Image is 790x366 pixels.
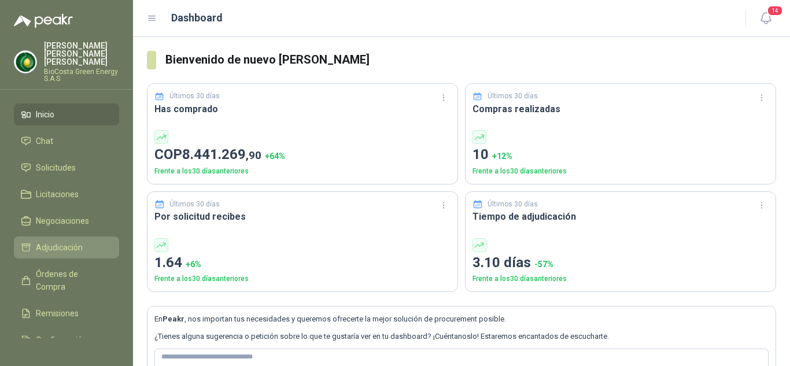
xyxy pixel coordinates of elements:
[472,209,769,224] h3: Tiempo de adjudicación
[154,209,451,224] h3: Por solicitud recibes
[36,307,79,320] span: Remisiones
[14,263,119,298] a: Órdenes de Compra
[154,144,451,166] p: COP
[36,188,79,201] span: Licitaciones
[186,260,201,269] span: + 6 %
[472,144,769,166] p: 10
[14,103,119,125] a: Inicio
[36,161,76,174] span: Solicitudes
[154,331,769,342] p: ¿Tienes alguna sugerencia o petición sobre lo que te gustaría ver en tu dashboard? ¡Cuéntanoslo! ...
[472,102,769,116] h3: Compras realizadas
[36,241,83,254] span: Adjudicación
[14,302,119,324] a: Remisiones
[169,199,220,210] p: Últimos 30 días
[154,166,451,177] p: Frente a los 30 días anteriores
[14,236,119,258] a: Adjudicación
[154,273,451,284] p: Frente a los 30 días anteriores
[534,260,553,269] span: -57 %
[767,5,783,16] span: 14
[163,315,184,323] b: Peakr
[472,273,769,284] p: Frente a los 30 días anteriores
[44,42,119,66] p: [PERSON_NAME] [PERSON_NAME] [PERSON_NAME]
[14,210,119,232] a: Negociaciones
[265,151,285,161] span: + 64 %
[755,8,776,29] button: 14
[165,51,776,69] h3: Bienvenido de nuevo [PERSON_NAME]
[44,68,119,82] p: BioCosta Green Energy S.A.S
[472,252,769,274] p: 3.10 días
[14,329,119,351] a: Configuración
[154,313,769,325] p: En , nos importan tus necesidades y queremos ofrecerte la mejor solución de procurement posible.
[14,51,36,73] img: Company Logo
[171,10,223,26] h1: Dashboard
[246,149,261,162] span: ,90
[154,252,451,274] p: 1.64
[492,151,512,161] span: + 12 %
[182,146,261,162] span: 8.441.269
[14,157,119,179] a: Solicitudes
[36,215,89,227] span: Negociaciones
[36,334,87,346] span: Configuración
[36,135,53,147] span: Chat
[14,14,73,28] img: Logo peakr
[472,166,769,177] p: Frente a los 30 días anteriores
[14,130,119,152] a: Chat
[154,102,451,116] h3: Has comprado
[169,91,220,102] p: Últimos 30 días
[14,183,119,205] a: Licitaciones
[36,268,108,293] span: Órdenes de Compra
[488,199,538,210] p: Últimos 30 días
[488,91,538,102] p: Últimos 30 días
[36,108,54,121] span: Inicio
